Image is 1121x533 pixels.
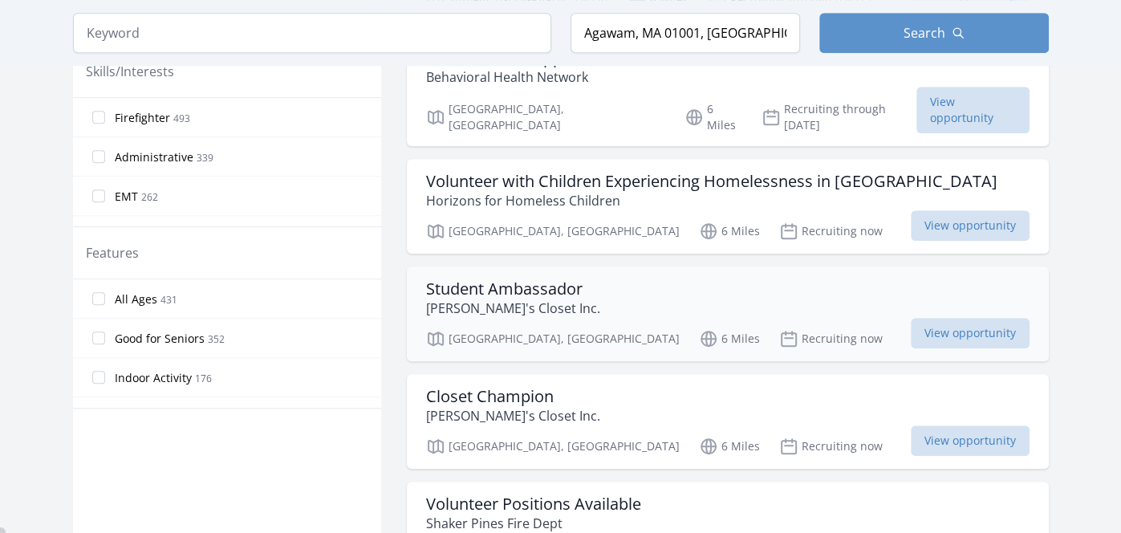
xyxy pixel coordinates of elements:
p: Recruiting now [779,329,883,348]
span: 352 [208,332,225,346]
span: 493 [173,112,190,125]
span: Administrative [115,149,193,165]
span: Search [904,23,945,43]
p: Recruiting now [779,437,883,456]
span: Firefighter [115,110,170,126]
a: Closet Champion [PERSON_NAME]'s Closet Inc. [GEOGRAPHIC_DATA], [GEOGRAPHIC_DATA] 6 Miles Recruiti... [407,374,1049,469]
input: Location [571,13,800,53]
h3: Volunteer with Children Experiencing Homelessness in [GEOGRAPHIC_DATA] [426,172,997,191]
h3: Volunteer Positions Available [426,494,641,514]
p: [GEOGRAPHIC_DATA], [GEOGRAPHIC_DATA] [426,437,680,456]
p: 6 Miles [699,329,760,348]
span: View opportunity [916,87,1030,133]
input: Good for Seniors 352 [92,332,105,344]
span: 262 [141,190,158,204]
a: Volunteer with Children Experiencing Homelessness in [GEOGRAPHIC_DATA] Horizons for Homeless Chil... [407,159,1049,254]
p: Behavioral Health Network [426,67,814,87]
p: Recruiting now [779,222,883,241]
p: [PERSON_NAME]'s Closet Inc. [426,406,600,425]
input: Indoor Activity 176 [92,371,105,384]
a: Flexible Data Support for Behavioral Health Network Behavioral Health Network [GEOGRAPHIC_DATA], ... [407,35,1049,146]
span: Indoor Activity [115,370,192,386]
p: [PERSON_NAME]'s Closet Inc. [426,299,600,318]
p: Horizons for Homeless Children [426,191,997,210]
p: Recruiting through [DATE] [762,101,916,133]
input: Keyword [73,13,551,53]
legend: Features [86,243,139,262]
span: 339 [197,151,213,165]
h3: Flexible Data Support for Behavioral Health Network [426,48,814,67]
p: [GEOGRAPHIC_DATA], [GEOGRAPHIC_DATA] [426,222,680,241]
h3: Closet Champion [426,387,600,406]
button: Search [819,13,1049,53]
a: Student Ambassador [PERSON_NAME]'s Closet Inc. [GEOGRAPHIC_DATA], [GEOGRAPHIC_DATA] 6 Miles Recru... [407,266,1049,361]
p: Shaker Pines Fire Dept [426,514,641,533]
span: All Ages [115,291,157,307]
p: 6 Miles [699,222,760,241]
span: View opportunity [911,425,1030,456]
span: 431 [160,293,177,307]
span: View opportunity [911,318,1030,348]
span: EMT [115,189,138,205]
input: All Ages 431 [92,292,105,305]
span: View opportunity [911,210,1030,241]
input: Administrative 339 [92,150,105,163]
p: [GEOGRAPHIC_DATA], [GEOGRAPHIC_DATA] [426,101,666,133]
p: [GEOGRAPHIC_DATA], [GEOGRAPHIC_DATA] [426,329,680,348]
p: 6 Miles [699,437,760,456]
legend: Skills/Interests [86,62,174,81]
h3: Student Ambassador [426,279,600,299]
p: 6 Miles [684,101,742,133]
input: Firefighter 493 [92,111,105,124]
input: EMT 262 [92,189,105,202]
span: Good for Seniors [115,331,205,347]
span: 176 [195,372,212,385]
